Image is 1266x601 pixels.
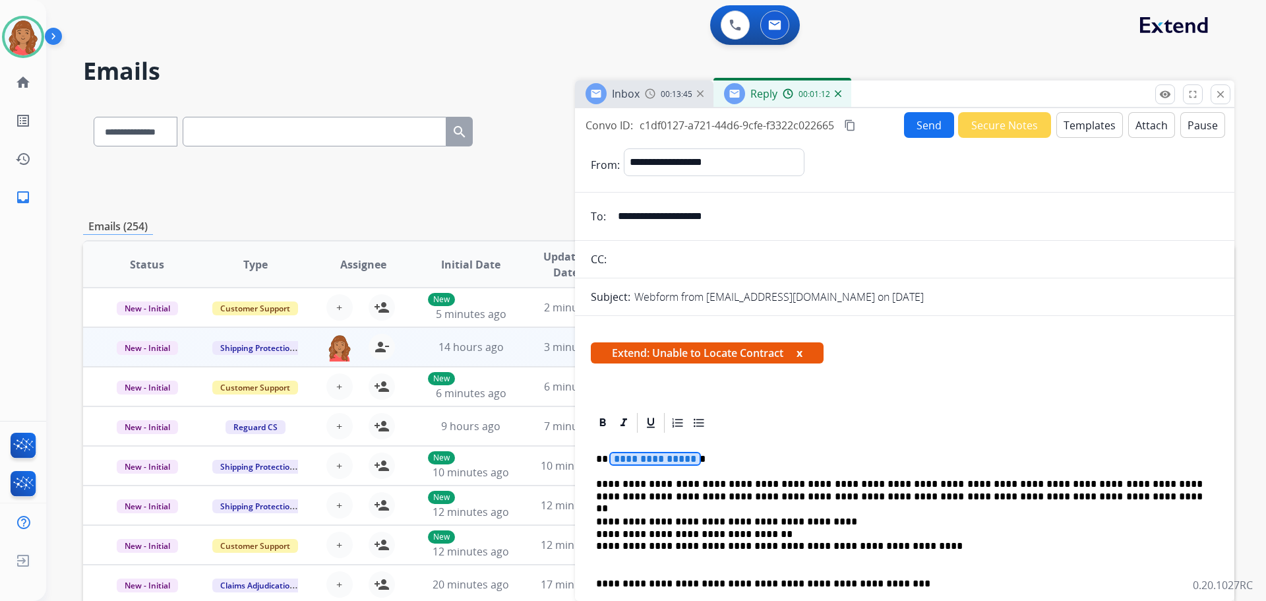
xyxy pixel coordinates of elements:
span: 5 minutes ago [436,307,506,321]
mat-icon: person_add [374,497,390,513]
span: 9 hours ago [441,419,500,433]
p: 0.20.1027RC [1193,577,1253,593]
mat-icon: person_add [374,458,390,474]
p: New [428,451,455,464]
mat-icon: search [452,124,467,140]
div: Underline [641,413,661,433]
button: Secure Notes [958,112,1051,138]
div: Ordered List [668,413,688,433]
img: agent-avatar [326,334,353,362]
p: New [428,491,455,504]
button: + [326,492,353,519]
span: 10 minutes ago [541,459,617,473]
span: 6 minutes ago [436,386,506,400]
mat-icon: list_alt [15,113,31,129]
span: 12 minutes ago [433,544,509,559]
span: + [336,497,342,513]
mat-icon: inbox [15,189,31,205]
button: Send [904,112,954,138]
div: Italic [614,413,634,433]
span: 12 minutes ago [433,505,509,519]
mat-icon: fullscreen [1187,88,1199,100]
span: 3 minutes ago [544,340,615,354]
span: 6 minutes ago [544,379,615,394]
span: New - Initial [117,539,178,553]
button: Templates [1056,112,1123,138]
span: 20 minutes ago [433,577,509,592]
p: New [428,372,455,385]
mat-icon: person_add [374,537,390,553]
h2: Emails [83,58,1234,84]
button: + [326,294,353,321]
p: Subject: [591,289,630,305]
span: 00:01:12 [799,89,830,100]
mat-icon: history [15,151,31,167]
span: 00:13:45 [661,89,692,100]
mat-icon: person_add [374,577,390,592]
span: 12 minutes ago [541,498,617,513]
mat-icon: remove_red_eye [1159,88,1171,100]
span: New - Initial [117,460,178,474]
span: Reply [750,86,777,101]
span: 10 minutes ago [433,465,509,480]
span: Shipping Protection [212,460,303,474]
span: c1df0127-a721-44d6-9cfe-f3322c022665 [640,118,834,133]
span: 12 minutes ago [541,538,617,552]
mat-icon: person_add [374,300,390,315]
span: Customer Support [212,381,298,395]
p: Webform from [EMAIL_ADDRESS][DOMAIN_NAME] on [DATE] [634,289,924,305]
p: CC: [591,251,607,267]
span: Extend: Unable to Locate Contract [591,342,824,364]
span: New - Initial [117,420,178,434]
p: New [428,530,455,544]
button: + [326,453,353,479]
span: 2 minutes ago [544,300,615,315]
mat-icon: person_add [374,379,390,395]
span: + [336,577,342,592]
button: + [326,532,353,558]
mat-icon: person_remove [374,339,390,355]
div: Bullet List [689,413,709,433]
button: x [797,345,802,361]
mat-icon: home [15,75,31,90]
span: Type [243,257,268,272]
span: Initial Date [441,257,500,272]
span: 7 minutes ago [544,419,615,433]
button: + [326,373,353,400]
span: New - Initial [117,579,178,592]
p: New [428,293,455,306]
span: + [336,537,342,553]
mat-icon: person_add [374,418,390,434]
span: + [336,418,342,434]
img: avatar [5,18,42,55]
mat-icon: close [1215,88,1226,100]
span: Customer Support [212,301,298,315]
button: Pause [1180,112,1225,138]
span: Shipping Protection [212,499,303,513]
span: New - Initial [117,301,178,315]
span: Assignee [340,257,386,272]
span: 14 hours ago [438,340,504,354]
span: New - Initial [117,499,178,513]
p: Emails (254) [83,218,153,235]
span: 17 minutes ago [541,577,617,592]
button: Attach [1128,112,1175,138]
mat-icon: content_copy [844,119,856,131]
span: + [336,458,342,474]
span: Inbox [612,86,640,101]
p: Convo ID: [586,117,633,133]
span: + [336,379,342,395]
span: Customer Support [212,539,298,553]
span: Reguard CS [226,420,286,434]
span: New - Initial [117,341,178,355]
p: To: [591,208,606,224]
button: + [326,413,353,439]
span: New - Initial [117,381,178,395]
span: + [336,300,342,315]
span: Shipping Protection [212,341,303,355]
span: Updated Date [536,249,596,280]
button: + [326,571,353,598]
p: From: [591,157,620,173]
span: Status [130,257,164,272]
span: Claims Adjudication [212,579,303,592]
